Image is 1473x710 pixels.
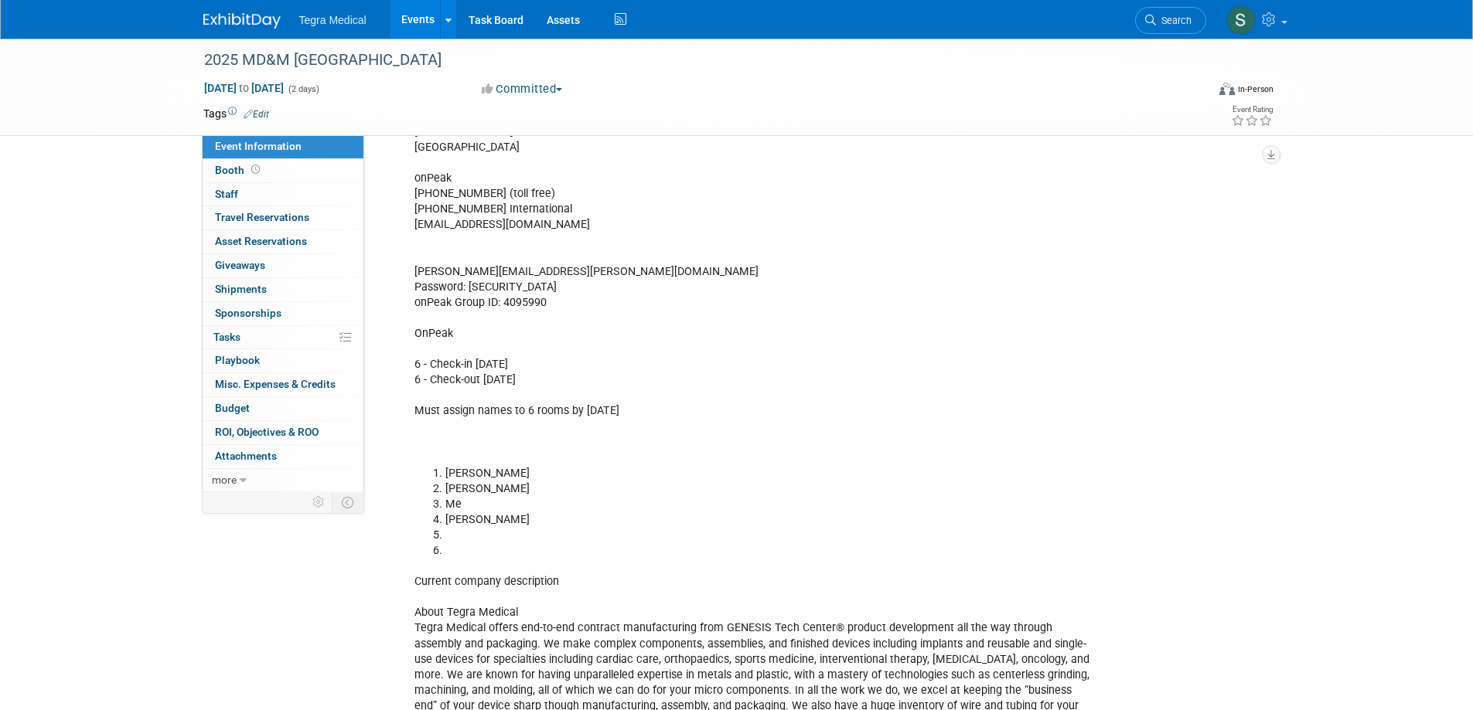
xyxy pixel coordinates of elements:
td: Personalize Event Tab Strip [305,492,332,512]
a: Travel Reservations [203,206,363,229]
a: Booth [203,159,363,182]
span: Event Information [215,140,302,152]
img: Format-Inperson.png [1219,83,1235,95]
span: Tasks [213,331,240,343]
li: [PERSON_NAME] [445,512,1091,528]
a: Event Information [203,135,363,158]
a: more [203,469,363,492]
img: ExhibitDay [203,13,281,29]
img: Steve Marshall [1226,5,1256,35]
span: Playbook [215,354,260,366]
a: Asset Reservations [203,230,363,253]
span: Booth not reserved yet [248,164,263,175]
a: Playbook [203,349,363,372]
span: more [212,474,237,486]
span: Asset Reservations [215,235,307,247]
span: Shipments [215,283,267,295]
span: Budget [215,402,250,414]
span: Giveaways [215,259,265,271]
a: Budget [203,397,363,420]
div: Event Rating [1231,106,1273,114]
a: Shipments [203,278,363,301]
div: 2025 MD&M [GEOGRAPHIC_DATA] [199,46,1183,74]
td: Tags [203,106,269,121]
a: Staff [203,183,363,206]
td: Toggle Event Tabs [332,492,363,512]
span: Staff [215,188,238,200]
div: Event Format [1115,80,1274,104]
span: Booth [215,164,263,176]
a: Edit [244,109,269,120]
span: [DATE] [DATE] [203,81,285,95]
a: Search [1135,7,1206,34]
span: Search [1156,15,1192,26]
a: Attachments [203,445,363,468]
span: to [237,82,251,94]
span: Sponsorships [215,307,281,319]
a: Misc. Expenses & Credits [203,373,363,396]
a: Tasks [203,326,363,349]
button: Committed [476,81,568,97]
span: Attachments [215,450,277,462]
li: [PERSON_NAME] [445,481,1091,497]
div: In-Person [1237,83,1274,95]
span: (2 days) [287,84,319,94]
span: ROI, Objectives & ROO [215,426,319,438]
span: Tegra Medical [299,14,367,26]
a: Giveaways [203,254,363,277]
span: Misc. Expenses & Credits [215,378,336,390]
span: Travel Reservations [215,211,309,223]
li: Me [445,497,1091,512]
a: ROI, Objectives & ROO [203,421,363,444]
li: [PERSON_NAME] [445,466,1091,481]
a: Sponsorships [203,302,363,325]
